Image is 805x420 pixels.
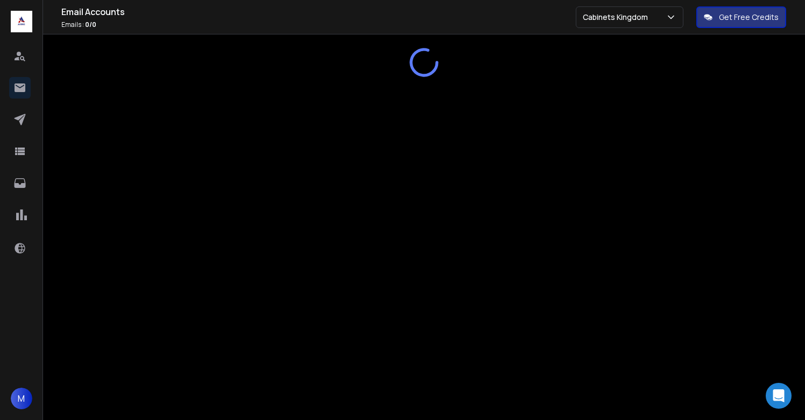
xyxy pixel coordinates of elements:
h1: Email Accounts [61,5,576,18]
span: 0 / 0 [85,20,96,29]
div: Open Intercom Messenger [766,383,792,409]
img: logo [11,11,32,32]
button: M [11,388,32,409]
button: Get Free Credits [696,6,786,28]
p: Get Free Credits [719,12,779,23]
p: Emails : [61,20,576,29]
p: Cabinets Kingdom [583,12,652,23]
